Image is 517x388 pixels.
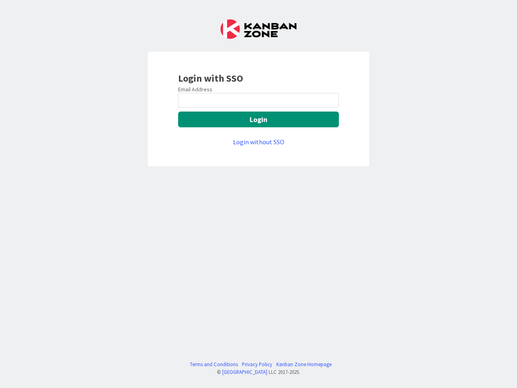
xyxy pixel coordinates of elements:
[276,361,332,368] a: Kanban Zone Homepage
[178,72,243,84] b: Login with SSO
[190,361,238,368] a: Terms and Conditions
[178,112,339,127] button: Login
[221,19,296,39] img: Kanban Zone
[233,138,284,146] a: Login without SSO
[178,86,212,93] label: Email Address
[186,368,332,376] div: © LLC 2017- 2025 .
[222,369,267,375] a: [GEOGRAPHIC_DATA]
[242,361,272,368] a: Privacy Policy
